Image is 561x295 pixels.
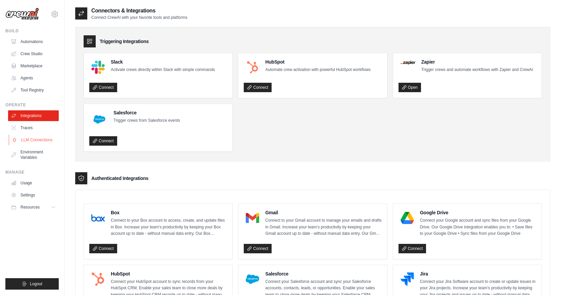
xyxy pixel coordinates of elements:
[399,244,426,253] a: Connect
[8,85,59,96] a: Tool Registry
[421,59,533,65] h4: Zapier
[5,28,59,34] div: Build
[8,110,59,121] a: Integrations
[8,190,59,200] a: Settings
[5,102,59,108] div: Operate
[401,211,414,225] img: Google Drive Logo
[8,147,59,163] a: Environment Variables
[265,270,381,277] h4: Salesforce
[89,136,117,146] a: Connect
[100,38,149,45] h3: Triggering Integrations
[91,175,148,182] h3: Authenticated Integrations
[420,209,536,216] h4: Google Drive
[89,83,117,92] a: Connect
[9,135,59,145] a: LLM Connections
[91,211,105,225] img: Box Logo
[244,83,272,92] a: Connect
[89,244,117,253] a: Connect
[265,217,381,237] p: Connect to your Gmail account to manage your emails and drafts in Gmail. Increase your team’s pro...
[8,202,59,213] button: Resources
[91,111,107,127] img: Salesforce Logo
[265,209,381,216] h4: Gmail
[91,272,105,286] img: HubSpot Logo
[111,67,215,73] p: Activate crews directly within Slack with simple commands
[111,217,227,237] p: Connect to your Box account to access, create, and update files in Box. Increase your team’s prod...
[30,281,42,287] span: Logout
[111,209,227,216] h4: Box
[5,8,39,21] img: Logo
[8,61,59,71] a: Marketplace
[401,61,415,65] img: Zapier Logo
[8,122,59,133] a: Traces
[91,61,105,74] img: Slack Logo
[8,36,59,47] a: Automations
[265,59,370,65] h4: HubSpot
[244,244,272,253] a: Connect
[401,272,414,286] img: Jira Logo
[20,205,40,210] span: Resources
[111,59,215,65] h4: Slack
[421,67,533,73] p: Trigger crews and automate workflows with Zapier and CrewAI
[420,270,536,277] h4: Jira
[8,178,59,188] a: Usage
[5,170,59,175] div: Manage
[91,7,187,15] h2: Connectors & Integrations
[246,211,259,225] img: Gmail Logo
[5,278,59,290] button: Logout
[399,83,421,92] a: Open
[111,270,227,277] h4: HubSpot
[91,15,187,20] p: Connect CrewAI with your favorite tools and platforms
[8,48,59,59] a: Crew Studio
[113,109,180,116] h4: Salesforce
[420,217,536,237] p: Connect your Google account and sync files from your Google Drive. Our Google Drive integration e...
[8,73,59,83] a: Agents
[265,67,370,73] p: Automate crew activation with powerful HubSpot workflows
[113,117,180,124] p: Trigger crews from Salesforce events
[246,61,259,74] img: HubSpot Logo
[246,272,259,286] img: Salesforce Logo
